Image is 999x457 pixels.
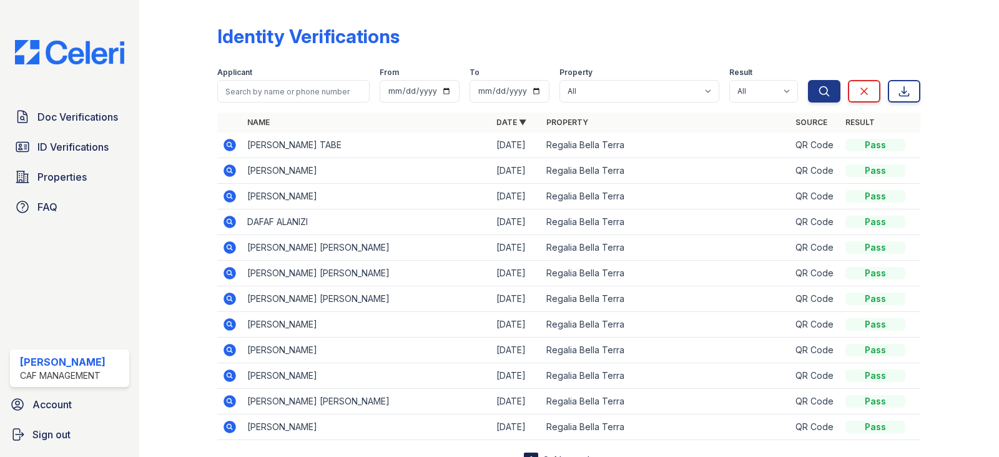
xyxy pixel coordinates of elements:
td: [PERSON_NAME] [242,338,491,363]
td: Regalia Bella Terra [541,338,790,363]
td: QR Code [790,389,840,414]
a: Sign out [5,422,134,447]
div: Pass [845,241,905,254]
td: Regalia Bella Terra [541,286,790,312]
td: [DATE] [491,338,541,363]
a: Properties [10,164,129,189]
td: [DATE] [491,235,541,261]
td: QR Code [790,286,840,312]
td: QR Code [790,133,840,158]
td: Regalia Bella Terra [541,312,790,338]
td: [DATE] [491,363,541,389]
a: Source [795,118,827,127]
div: Pass [845,369,905,382]
td: QR Code [790,414,840,440]
td: [PERSON_NAME] [242,158,491,184]
td: QR Code [790,158,840,184]
div: Pass [845,395,905,408]
td: [PERSON_NAME] [PERSON_NAME] [242,389,491,414]
td: [DATE] [491,158,541,184]
span: Properties [37,169,87,184]
td: QR Code [790,363,840,389]
label: To [470,68,480,78]
td: [PERSON_NAME] [PERSON_NAME] [242,261,491,286]
div: CAF Management [20,369,106,382]
td: [DATE] [491,286,541,312]
td: QR Code [790,312,840,338]
img: CE_Logo_Blue-a8612792a0a2168367f1c8372b55b34899dd931a85d93a1a3d3e32e68fde9ad4.png [5,40,134,64]
span: Doc Verifications [37,109,118,124]
td: Regalia Bella Terra [541,158,790,184]
a: Doc Verifications [10,104,129,129]
a: Date ▼ [496,118,526,127]
td: Regalia Bella Terra [541,235,790,261]
div: Pass [845,318,905,331]
td: [DATE] [491,312,541,338]
td: QR Code [790,261,840,286]
td: [PERSON_NAME] [PERSON_NAME] [242,286,491,312]
td: QR Code [790,338,840,363]
td: Regalia Bella Terra [541,414,790,440]
td: Regalia Bella Terra [541,389,790,414]
td: QR Code [790,235,840,261]
td: Regalia Bella Terra [541,209,790,235]
span: FAQ [37,199,57,214]
td: DAFAF ALANIZI [242,209,491,235]
div: Pass [845,164,905,177]
td: [PERSON_NAME] TABE [242,133,491,158]
td: QR Code [790,209,840,235]
a: ID Verifications [10,134,129,159]
td: Regalia Bella Terra [541,133,790,158]
td: [PERSON_NAME] [242,184,491,209]
td: QR Code [790,184,840,209]
a: Name [247,118,270,127]
td: [PERSON_NAME] [242,312,491,338]
div: [PERSON_NAME] [20,354,106,369]
div: Pass [845,190,905,203]
div: Pass [845,344,905,356]
td: [DATE] [491,261,541,286]
td: Regalia Bella Terra [541,261,790,286]
td: [DATE] [491,209,541,235]
td: Regalia Bella Terra [541,184,790,209]
div: Pass [845,267,905,279]
td: Regalia Bella Terra [541,363,790,389]
a: Property [546,118,588,127]
div: Pass [845,421,905,433]
a: Account [5,392,134,417]
label: Result [729,68,752,78]
td: [DATE] [491,414,541,440]
label: From [380,68,399,78]
label: Property [559,68,593,78]
div: Pass [845,293,905,305]
td: [DATE] [491,184,541,209]
span: ID Verifications [37,139,109,154]
td: [DATE] [491,389,541,414]
div: Identity Verifications [217,25,400,48]
td: [PERSON_NAME] [PERSON_NAME] [242,235,491,261]
td: [PERSON_NAME] [242,363,491,389]
span: Sign out [32,427,71,442]
span: Account [32,397,72,412]
input: Search by name or phone number [217,80,370,103]
div: Pass [845,216,905,228]
td: [PERSON_NAME] [242,414,491,440]
label: Applicant [217,68,252,78]
a: Result [845,118,875,127]
a: FAQ [10,194,129,219]
div: Pass [845,139,905,151]
td: [DATE] [491,133,541,158]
